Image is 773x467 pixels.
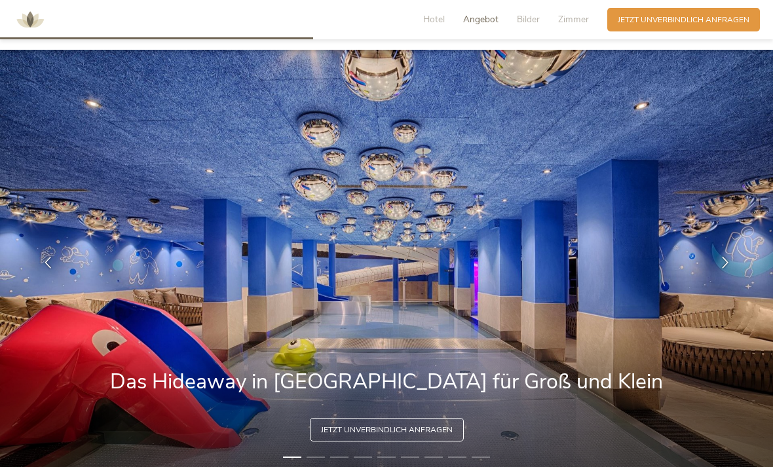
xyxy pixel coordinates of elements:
span: Bilder [517,13,540,26]
span: Jetzt unverbindlich anfragen [321,424,453,436]
span: Hotel [423,13,445,26]
span: Jetzt unverbindlich anfragen [618,14,749,26]
a: AMONTI & LUNARIS Wellnessresort [10,16,50,23]
span: Zimmer [558,13,589,26]
span: Angebot [463,13,499,26]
